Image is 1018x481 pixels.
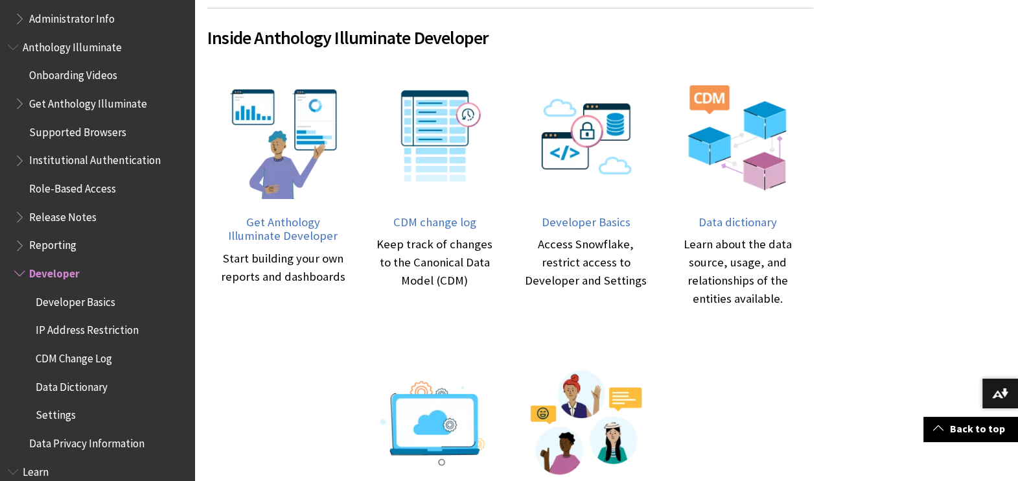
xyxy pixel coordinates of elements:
nav: Book outline for Anthology Illuminate [8,36,187,454]
span: Get Anthology Illuminate [29,93,147,110]
img: illustration of a group of interconnect boxes with the label CDM [675,73,800,199]
img: illustration of man with his hand showing dashboards. [220,73,346,199]
span: Learn [23,461,49,478]
span: Administrator Info [29,8,115,25]
span: Anthology Illuminate [23,36,122,54]
span: Institutional Authentication [29,150,161,167]
span: Data Dictionary [36,376,108,393]
a: illustration of a change log with a timer CDM change log Keep track of changes to the Canonical D... [372,73,498,308]
div: Learn about the data source, usage, and relationships of the entities available. [675,235,800,308]
img: securyti, development and database icons [524,73,649,199]
div: Start building your own reports and dashboards [220,250,346,286]
span: Get Anthology Illuminate Developer [228,215,338,244]
span: Data Privacy Information [29,432,145,450]
a: illustration of man with his hand showing dashboards. Get Anthology Illuminate Developer Start bu... [220,73,346,308]
div: Access Snowflake, restrict access to Developer and Settings [524,235,649,290]
a: illustration of a group of interconnect boxes with the label CDM Data dictionary Learn about the ... [675,73,800,308]
span: Release Notes [29,206,97,224]
span: Developer [29,263,80,280]
span: Reporting [29,235,76,252]
span: Onboarding Videos [29,65,117,82]
span: Developer Basics [36,291,115,309]
a: Back to top [923,417,1018,441]
a: securyti, development and database icons Developer Basics Access Snowflake, restrict access to De... [524,73,649,308]
div: Keep track of changes to the Canonical Data Model (CDM) [372,235,498,290]
span: Role-Based Access [29,178,116,195]
span: Inside Anthology Illuminate Developer [207,24,813,51]
span: CDM Change Log [36,347,112,365]
span: Settings [36,405,76,422]
span: Supported Browsers [29,121,126,139]
span: Developer Basics [542,215,630,229]
span: IP Address Restriction [36,320,139,337]
span: Data dictionary [699,215,777,229]
img: illustration of a change log with a timer [372,73,498,199]
span: CDM change log [393,215,476,229]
